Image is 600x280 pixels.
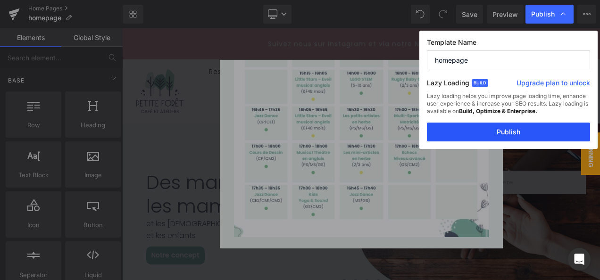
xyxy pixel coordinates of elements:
label: Template Name [427,38,590,50]
a: Upgrade plan to unlock [517,78,590,91]
span: Et nos stages de vacances [160,217,318,234]
strong: Build, Optimize & Enterprise. [459,107,537,115]
span: Publish [531,10,555,18]
div: Open Intercom Messenger [568,248,591,271]
label: Lazy Loading [427,77,469,92]
span: Build [472,79,488,87]
div: Lazy loading helps you improve page loading time, enhance user experience & increase your SEO res... [427,92,590,123]
button: Publish [427,123,590,141]
span: Planning 2022/2023 [440,104,478,147]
